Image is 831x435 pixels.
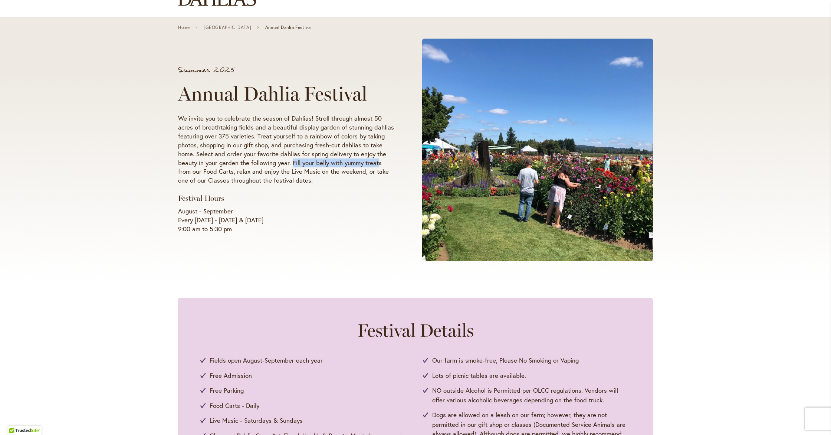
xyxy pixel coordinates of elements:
p: August - September Every [DATE] - [DATE] & [DATE] 9:00 am to 5:30 pm [178,207,394,233]
a: Home [178,25,190,30]
span: Free Admission [210,371,252,380]
span: Our farm is smoke-free, Please No Smoking or Vaping [432,356,579,365]
span: Food Carts - Daily [210,401,259,411]
span: Fields open August-September each year [210,356,323,365]
span: Lots of picnic tables are available. [432,371,526,380]
p: Summer 2025 [178,66,394,74]
h1: Annual Dahlia Festival [178,83,394,105]
span: Free Parking [210,386,244,395]
p: We invite you to celebrate the season of Dahlias! Stroll through almost 50 acres of breathtaking ... [178,114,394,185]
h2: Festival Details [200,320,631,341]
span: NO outside Alcohol is Permitted per OLCC regulations. Vendors will offer various alcoholic bevera... [432,386,631,405]
h3: Festival Hours [178,194,394,203]
a: [GEOGRAPHIC_DATA] [204,25,251,30]
span: Annual Dahlia Festival [265,25,312,30]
